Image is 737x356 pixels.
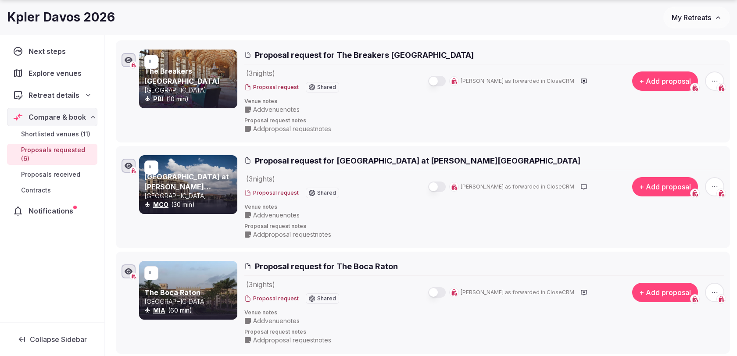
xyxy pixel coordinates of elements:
span: Compare & book [29,112,86,122]
span: ( 3 night s ) [246,280,275,289]
a: [GEOGRAPHIC_DATA] at [PERSON_NAME][GEOGRAPHIC_DATA] [144,172,229,201]
span: [PERSON_NAME] as forwarded in CloseCRM [461,78,574,85]
button: Proposal request [244,295,299,303]
span: Next steps [29,46,69,57]
a: PBI [153,95,164,103]
button: + Add proposal [632,177,698,196]
a: The Boca Raton [144,288,200,297]
a: MCO [153,201,168,208]
span: Proposal request for [GEOGRAPHIC_DATA] at [PERSON_NAME][GEOGRAPHIC_DATA] [255,155,580,166]
div: (60 min) [144,306,236,315]
span: Add venue notes [253,105,300,114]
p: [GEOGRAPHIC_DATA] [144,192,236,200]
span: Explore venues [29,68,85,78]
a: Explore venues [7,64,97,82]
div: (10 min) [144,95,236,103]
span: Notifications [29,206,77,216]
a: MIA [153,306,165,314]
span: Contracts [21,186,51,195]
span: Proposal request notes [244,117,724,125]
span: Add proposal request notes [253,230,331,239]
p: [GEOGRAPHIC_DATA] [144,86,236,95]
span: Proposals requested (6) [21,146,94,163]
a: Next steps [7,42,97,61]
span: Proposal request for The Breakers [GEOGRAPHIC_DATA] [255,50,474,61]
span: Proposals received [21,170,80,179]
a: Shortlisted venues (11) [7,128,97,140]
span: Shared [317,296,336,301]
button: + Add proposal [632,283,698,302]
span: Retreat details [29,90,79,100]
span: Collapse Sidebar [30,335,87,344]
h1: Kpler Davos 2026 [7,9,115,26]
span: Proposal request notes [244,328,724,336]
a: Proposals received [7,168,97,181]
a: Proposals requested (6) [7,144,97,165]
span: Shared [317,190,336,196]
button: Proposal request [244,84,299,91]
button: + Add proposal [632,71,698,91]
span: My Retreats [672,13,711,22]
p: [GEOGRAPHIC_DATA] [144,297,236,306]
span: Venue notes [244,98,724,105]
span: [PERSON_NAME] as forwarded in CloseCRM [461,183,574,191]
span: ( 3 night s ) [246,69,275,78]
a: The Breakers [GEOGRAPHIC_DATA] [144,67,220,85]
span: Venue notes [244,203,724,211]
span: Venue notes [244,309,724,317]
span: Shortlisted venues (11) [21,130,90,139]
span: ( 3 night s ) [246,174,275,183]
span: [PERSON_NAME] as forwarded in CloseCRM [461,289,574,296]
span: Add proposal request notes [253,125,331,133]
a: Notifications [7,202,97,220]
span: Shared [317,85,336,90]
div: (30 min) [144,200,236,209]
button: My Retreats [663,7,730,28]
span: Add proposal request notes [253,336,331,345]
button: Collapse Sidebar [7,330,97,349]
span: Proposal request notes [244,223,724,230]
button: Proposal request [244,189,299,197]
span: Add venue notes [253,317,300,325]
a: Contracts [7,184,97,196]
span: Add venue notes [253,211,300,220]
span: Proposal request for The Boca Raton [255,261,398,272]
